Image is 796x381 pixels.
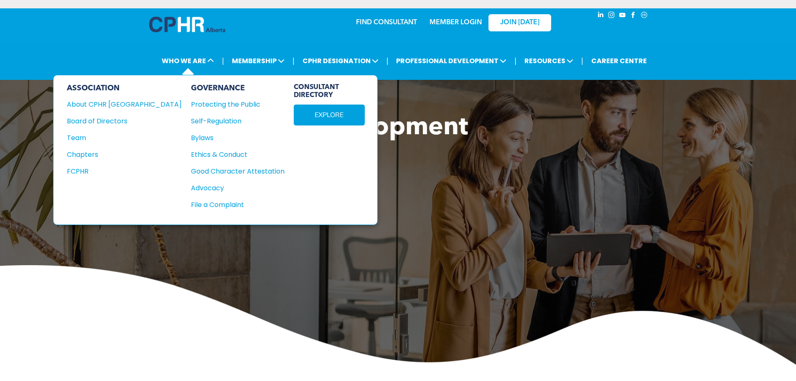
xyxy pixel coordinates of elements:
div: Self-Regulation [191,116,275,126]
a: youtube [618,10,627,22]
a: Bylaws [191,133,285,143]
a: Team [67,133,182,143]
div: Board of Directors [67,116,170,126]
div: Good Character Attestation [191,166,275,176]
a: Protecting the Public [191,99,285,110]
a: Ethics & Conduct [191,149,285,160]
a: Advocacy [191,183,285,193]
span: RESOURCES [522,53,576,69]
li: | [222,52,224,69]
div: Bylaws [191,133,275,143]
a: Good Character Attestation [191,166,285,176]
a: MEMBER LOGIN [430,19,482,26]
a: FIND CONSULTANT [356,19,417,26]
a: FCPHR [67,166,182,176]
div: FCPHR [67,166,170,176]
a: instagram [607,10,616,22]
a: facebook [629,10,638,22]
a: CAREER CENTRE [589,53,649,69]
img: A blue and white logo for cp alberta [149,17,225,32]
span: CPHR DESIGNATION [300,53,381,69]
li: | [581,52,583,69]
div: File a Complaint [191,199,275,210]
span: PROFESSIONAL DEVELOPMENT [394,53,509,69]
div: Team [67,133,170,143]
a: Self-Regulation [191,116,285,126]
div: Chapters [67,149,170,160]
li: | [387,52,389,69]
div: Ethics & Conduct [191,149,275,160]
a: About CPHR [GEOGRAPHIC_DATA] [67,99,182,110]
a: Chapters [67,149,182,160]
span: JOIN [DATE] [500,19,539,27]
a: Social network [640,10,649,22]
li: | [292,52,295,69]
span: MEMBERSHIP [229,53,287,69]
span: WHO WE ARE [159,53,216,69]
div: About CPHR [GEOGRAPHIC_DATA] [67,99,170,110]
div: Advocacy [191,183,275,193]
a: EXPLORE [294,105,365,125]
li: | [514,52,516,69]
div: Protecting the Public [191,99,275,110]
a: JOIN [DATE] [488,14,551,31]
a: linkedin [596,10,605,22]
span: CONSULTANT DIRECTORY [294,84,365,100]
div: GOVERNANCE [191,84,285,93]
a: File a Complaint [191,199,285,210]
a: Board of Directors [67,116,182,126]
div: ASSOCIATION [67,84,182,93]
